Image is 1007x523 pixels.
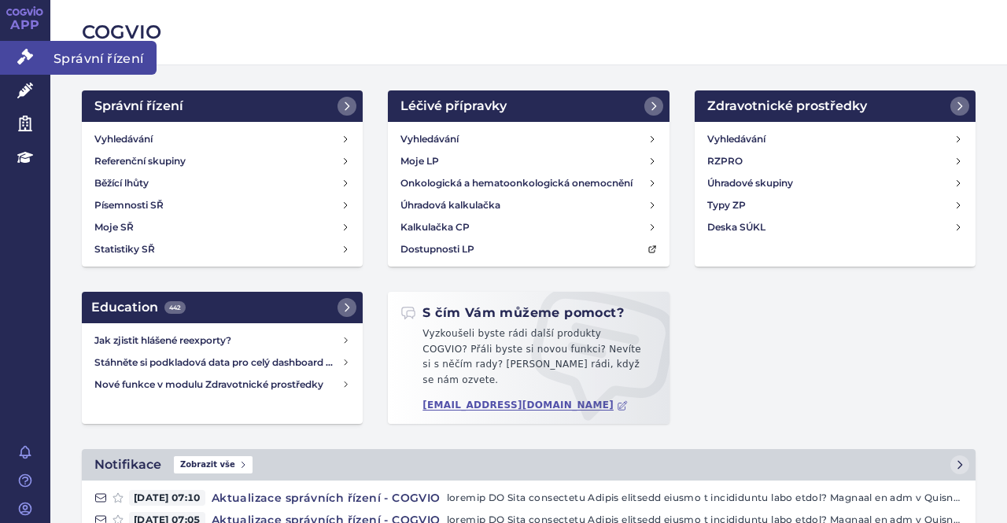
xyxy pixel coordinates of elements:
span: Správní řízení [50,41,157,74]
h4: Kalkulačka CP [400,219,470,235]
h4: RZPRO [707,153,743,169]
a: Úhradové skupiny [701,172,969,194]
h4: Moje LP [400,153,439,169]
a: NotifikaceZobrazit vše [82,449,976,481]
a: [EMAIL_ADDRESS][DOMAIN_NAME] [422,400,628,411]
h4: Nové funkce v modulu Zdravotnické prostředky [94,377,341,392]
h2: Notifikace [94,455,161,474]
a: Písemnosti SŘ [88,194,356,216]
h4: Dostupnosti LP [400,241,474,257]
a: Stáhněte si podkladová data pro celý dashboard nebo obrázek grafu v COGVIO App modulu Analytics [88,352,356,374]
a: Vyhledávání [88,128,356,150]
a: Kalkulačka CP [394,216,662,238]
a: Vyhledávání [701,128,969,150]
a: Léčivé přípravky [388,90,669,122]
a: Vyhledávání [394,128,662,150]
h4: Onkologická a hematoonkologická onemocnění [400,175,633,191]
span: [DATE] 07:10 [129,490,205,506]
span: 442 [164,301,186,314]
h2: Správní řízení [94,97,183,116]
h2: Léčivé přípravky [400,97,507,116]
h2: Zdravotnické prostředky [707,97,867,116]
a: Deska SÚKL [701,216,969,238]
h4: Aktualizace správních řízení - COGVIO [205,490,447,506]
h4: Deska SÚKL [707,219,765,235]
a: Onkologická a hematoonkologická onemocnění [394,172,662,194]
a: Nové funkce v modulu Zdravotnické prostředky [88,374,356,396]
h4: Vyhledávání [94,131,153,147]
a: RZPRO [701,150,969,172]
a: Statistiky SŘ [88,238,356,260]
a: Úhradová kalkulačka [394,194,662,216]
h4: Statistiky SŘ [94,241,155,257]
h4: Referenční skupiny [94,153,186,169]
a: Jak zjistit hlášené reexporty? [88,330,356,352]
a: Správní řízení [82,90,363,122]
h4: Běžící lhůty [94,175,149,191]
h4: Písemnosti SŘ [94,197,164,213]
a: Dostupnosti LP [394,238,662,260]
h2: COGVIO [82,19,976,46]
h2: S čím Vám můžeme pomoct? [400,304,624,322]
a: Běžící lhůty [88,172,356,194]
a: Education442 [82,292,363,323]
a: Typy ZP [701,194,969,216]
p: Vyzkoušeli byste rádi další produkty COGVIO? Přáli byste si novou funkci? Nevíte si s něčím rady?... [400,326,656,394]
span: Zobrazit vše [174,456,253,473]
h4: Stáhněte si podkladová data pro celý dashboard nebo obrázek grafu v COGVIO App modulu Analytics [94,355,341,370]
h4: Úhradová kalkulačka [400,197,500,213]
a: Referenční skupiny [88,150,356,172]
h4: Vyhledávání [400,131,459,147]
h4: Moje SŘ [94,219,134,235]
p: loremip DO Sita consectetu Adipis elitsedd eiusmo t incididuntu labo etdol? Magnaal en adm v Quis... [447,490,963,506]
h4: Typy ZP [707,197,746,213]
a: Moje SŘ [88,216,356,238]
h4: Úhradové skupiny [707,175,793,191]
h2: Education [91,298,186,317]
h4: Vyhledávání [707,131,765,147]
a: Zdravotnické prostředky [695,90,976,122]
h4: Jak zjistit hlášené reexporty? [94,333,341,348]
a: Moje LP [394,150,662,172]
